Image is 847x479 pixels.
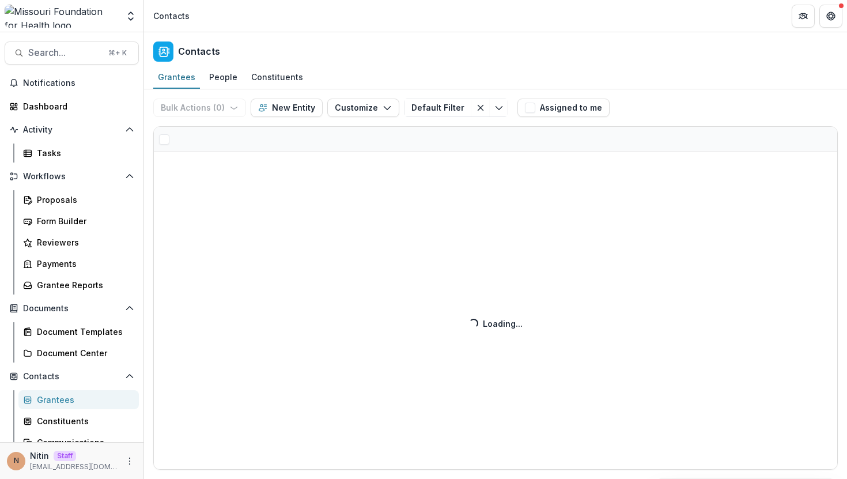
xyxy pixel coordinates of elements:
[54,451,76,461] p: Staff
[14,457,19,465] div: Nitin
[37,194,130,206] div: Proposals
[18,212,139,231] a: Form Builder
[18,254,139,273] a: Payments
[37,258,130,270] div: Payments
[37,436,130,448] div: Communications
[205,69,242,85] div: People
[5,367,139,386] button: Open Contacts
[30,462,118,472] p: [EMAIL_ADDRESS][DOMAIN_NAME]
[23,78,134,88] span: Notifications
[23,372,120,382] span: Contacts
[123,5,139,28] button: Open entity switcher
[37,415,130,427] div: Constituents
[37,326,130,338] div: Document Templates
[37,236,130,248] div: Reviewers
[247,66,308,89] a: Constituents
[30,450,49,462] p: Nitin
[23,100,130,112] div: Dashboard
[247,69,308,85] div: Constituents
[18,190,139,209] a: Proposals
[18,322,139,341] a: Document Templates
[205,66,242,89] a: People
[5,42,139,65] button: Search...
[178,46,220,57] h2: Contacts
[23,304,120,314] span: Documents
[18,276,139,295] a: Grantee Reports
[153,66,200,89] a: Grantees
[37,215,130,227] div: Form Builder
[123,454,137,468] button: More
[5,167,139,186] button: Open Workflows
[5,120,139,139] button: Open Activity
[18,344,139,363] a: Document Center
[18,144,139,163] a: Tasks
[37,147,130,159] div: Tasks
[23,172,120,182] span: Workflows
[37,347,130,359] div: Document Center
[5,299,139,318] button: Open Documents
[153,69,200,85] div: Grantees
[18,433,139,452] a: Communications
[5,5,118,28] img: Missouri Foundation for Health logo
[792,5,815,28] button: Partners
[153,10,190,22] div: Contacts
[18,412,139,431] a: Constituents
[18,390,139,409] a: Grantees
[5,97,139,116] a: Dashboard
[5,74,139,92] button: Notifications
[819,5,842,28] button: Get Help
[37,394,130,406] div: Grantees
[149,7,194,24] nav: breadcrumb
[28,47,101,58] span: Search...
[106,47,129,59] div: ⌘ + K
[18,233,139,252] a: Reviewers
[23,125,120,135] span: Activity
[37,279,130,291] div: Grantee Reports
